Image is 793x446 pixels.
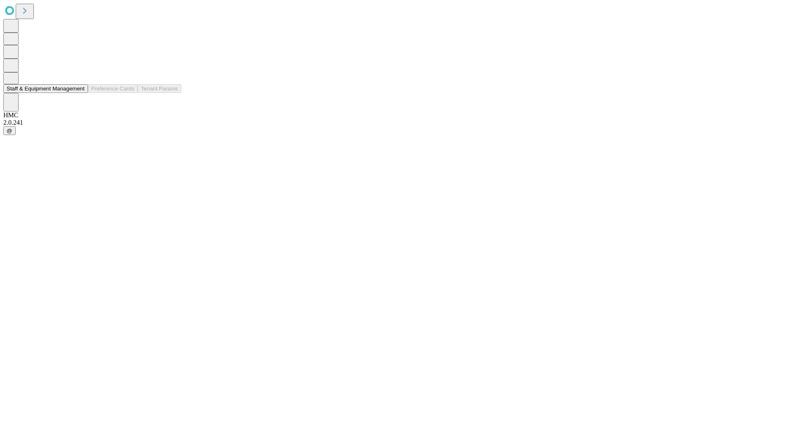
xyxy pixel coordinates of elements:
[3,111,790,119] div: HMC
[3,84,88,93] button: Staff & Equipment Management
[3,119,790,126] div: 2.0.241
[88,84,138,93] button: Preference Cards
[3,126,16,135] button: @
[7,128,12,134] span: @
[138,84,181,93] button: Tenant Params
